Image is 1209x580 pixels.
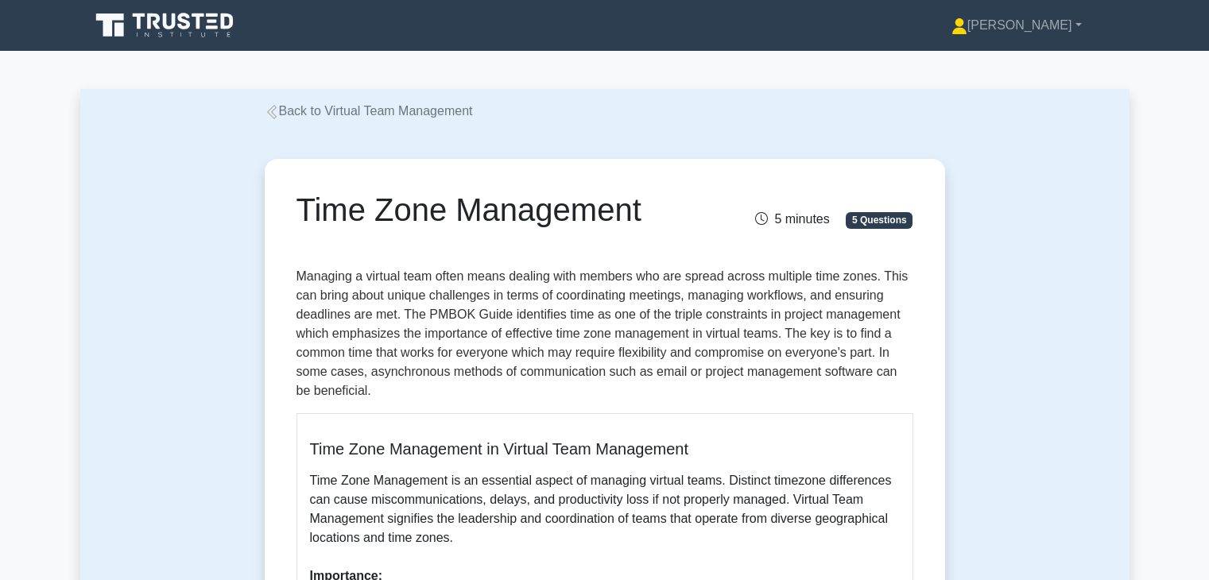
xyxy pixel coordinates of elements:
[310,439,900,458] h5: Time Zone Management in Virtual Team Management
[296,191,701,229] h1: Time Zone Management
[755,212,829,226] span: 5 minutes
[846,212,913,228] span: 5 Questions
[296,267,913,400] p: Managing a virtual team often means dealing with members who are spread across multiple time zone...
[913,10,1120,41] a: [PERSON_NAME]
[265,104,473,118] a: Back to Virtual Team Management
